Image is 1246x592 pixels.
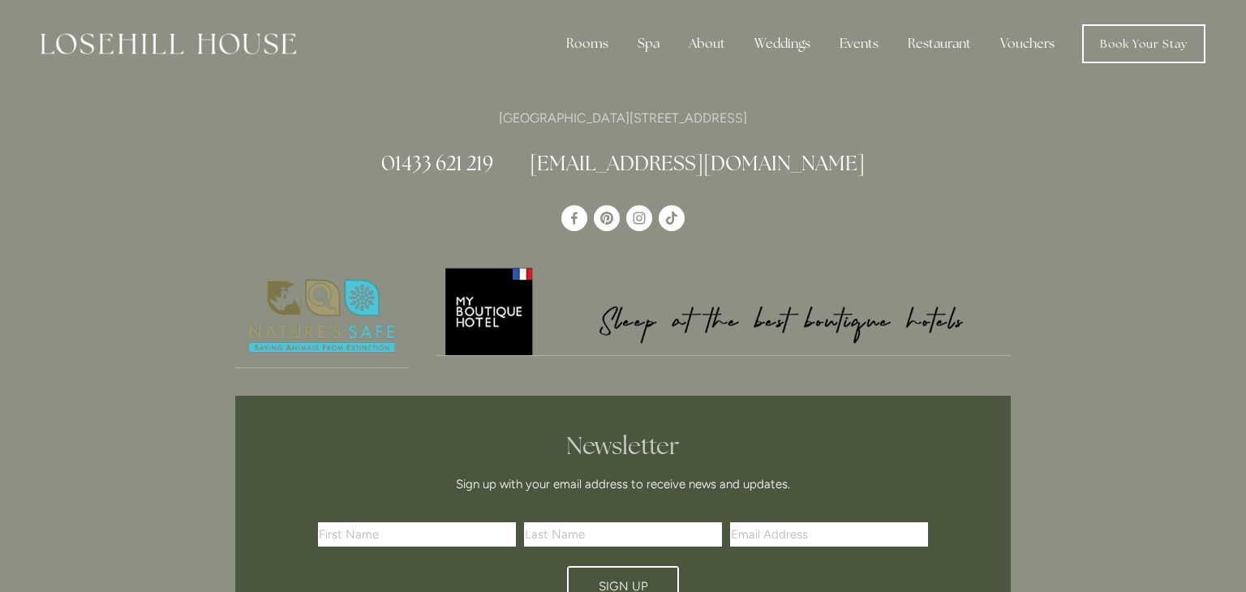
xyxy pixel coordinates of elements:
div: Events [827,28,892,60]
div: Spa [625,28,672,60]
div: Rooms [553,28,621,60]
a: Book Your Stay [1082,24,1205,63]
a: My Boutique Hotel - Logo [436,265,1012,356]
img: Nature's Safe - Logo [235,265,409,367]
p: Sign up with your email address to receive news and updates. [324,474,922,494]
input: Last Name [524,522,722,547]
a: [EMAIL_ADDRESS][DOMAIN_NAME] [530,150,865,176]
div: About [676,28,738,60]
a: Vouchers [987,28,1068,60]
a: Losehill House Hotel & Spa [561,205,587,231]
img: My Boutique Hotel - Logo [436,265,1012,355]
a: 01433 621 219 [381,150,493,176]
a: Pinterest [594,205,620,231]
p: [GEOGRAPHIC_DATA][STREET_ADDRESS] [235,107,1011,129]
a: Instagram [626,205,652,231]
input: Email Address [730,522,928,547]
img: Losehill House [41,33,296,54]
h2: Newsletter [324,431,922,461]
a: Nature's Safe - Logo [235,265,409,368]
input: First Name [318,522,516,547]
div: Weddings [741,28,823,60]
div: Restaurant [895,28,984,60]
a: TikTok [659,205,685,231]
